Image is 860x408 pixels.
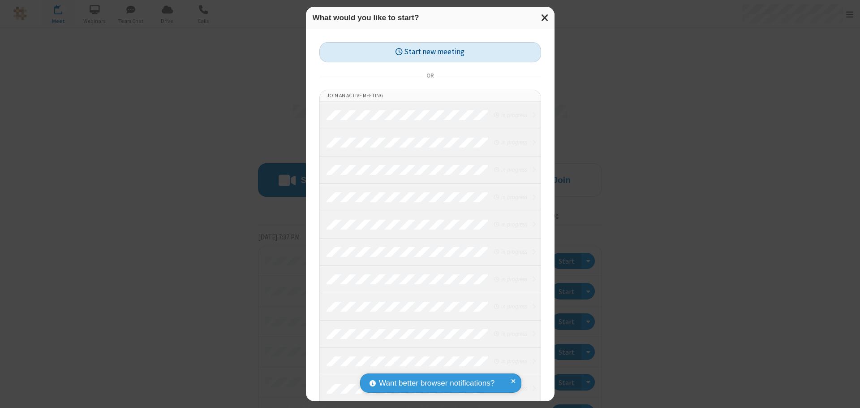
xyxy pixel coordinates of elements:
h3: What would you like to start? [313,13,548,22]
em: in progress [494,220,527,229]
span: Want better browser notifications? [379,378,494,389]
span: or [423,69,437,82]
em: in progress [494,165,527,174]
li: Join an active meeting [320,90,541,102]
em: in progress [494,357,527,365]
em: in progress [494,193,527,201]
button: Close modal [536,7,555,29]
button: Start new meeting [319,42,541,62]
em: in progress [494,138,527,147]
em: in progress [494,111,527,119]
em: in progress [494,330,527,338]
em: in progress [494,302,527,311]
em: in progress [494,247,527,256]
em: in progress [494,275,527,283]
